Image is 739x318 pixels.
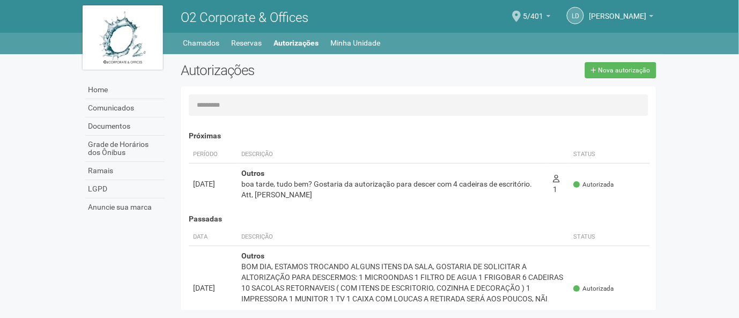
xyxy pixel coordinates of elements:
h2: Autorizações [181,62,410,78]
div: [DATE] [193,283,233,293]
th: Status [570,146,650,164]
div: [DATE] [193,179,233,189]
a: Home [85,81,165,99]
a: Anuncie sua marca [85,198,165,216]
a: Minha Unidade [330,35,380,50]
a: LGPD [85,180,165,198]
a: Comunicados [85,99,165,117]
span: O2 Corporate & Offices [181,10,308,25]
th: Descrição [237,228,570,246]
th: Data [189,228,237,246]
a: Chamados [183,35,219,50]
a: Reservas [231,35,262,50]
a: Ld [567,7,584,24]
a: Autorizações [274,35,319,50]
img: logo.jpg [83,5,163,70]
th: Descrição [237,146,549,164]
th: Status [570,228,650,246]
h4: Passadas [189,215,650,223]
span: 5/401 [523,2,544,20]
span: Luana de Menezes Reis [589,2,647,20]
span: 1 [553,174,559,194]
a: Nova autorização [585,62,656,78]
strong: Outros [241,252,264,260]
span: Nova autorização [598,66,651,74]
h4: Próximas [189,132,650,140]
span: Autorizada [574,180,614,189]
a: Documentos [85,117,165,136]
a: Ramais [85,162,165,180]
th: Período [189,146,237,164]
a: Grade de Horários dos Ônibus [85,136,165,162]
div: boa tarde, tudo bem? Gostaria da autorização para descer com 4 cadeiras de escritório. Att, [PERS... [241,179,544,200]
strong: Outros [241,169,264,178]
a: 5/401 [523,13,551,22]
span: Autorizada [574,284,614,293]
a: [PERSON_NAME] [589,13,654,22]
